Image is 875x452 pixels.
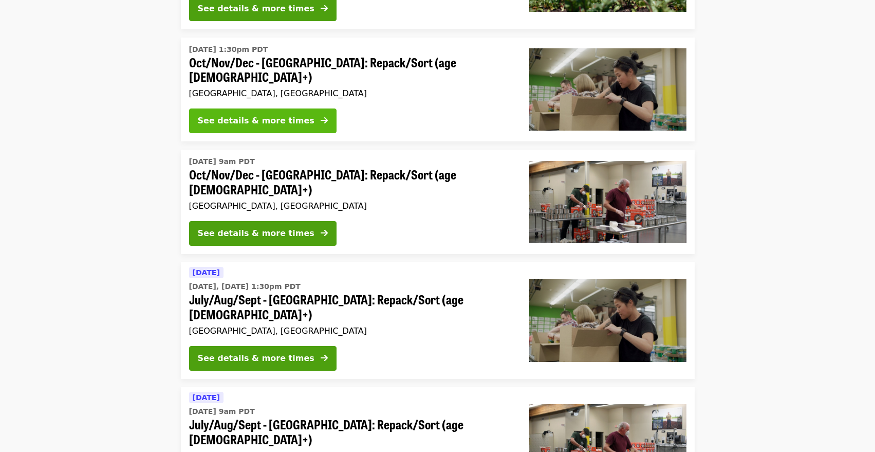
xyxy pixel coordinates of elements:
span: Oct/Nov/Dec - [GEOGRAPHIC_DATA]: Repack/Sort (age [DEMOGRAPHIC_DATA]+) [189,55,513,85]
div: [GEOGRAPHIC_DATA], [GEOGRAPHIC_DATA] [189,88,513,98]
span: [DATE] [193,268,220,277]
span: July/Aug/Sept - [GEOGRAPHIC_DATA]: Repack/Sort (age [DEMOGRAPHIC_DATA]+) [189,417,513,447]
time: [DATE], [DATE] 1:30pm PDT [189,281,301,292]
span: July/Aug/Sept - [GEOGRAPHIC_DATA]: Repack/Sort (age [DEMOGRAPHIC_DATA]+) [189,292,513,322]
a: See details for "Oct/Nov/Dec - Portland: Repack/Sort (age 8+)" [181,38,695,142]
img: Oct/Nov/Dec - Portland: Repack/Sort (age 8+) organized by Oregon Food Bank [529,48,686,131]
div: [GEOGRAPHIC_DATA], [GEOGRAPHIC_DATA] [189,201,513,211]
button: See details & more times [189,221,337,246]
i: arrow-right icon [321,228,328,238]
div: See details & more times [198,227,314,240]
div: See details & more times [198,115,314,127]
span: [DATE] [193,393,220,402]
div: See details & more times [198,3,314,15]
time: [DATE] 9am PDT [189,406,255,417]
i: arrow-right icon [321,353,328,363]
img: July/Aug/Sept - Portland: Repack/Sort (age 8+) organized by Oregon Food Bank [529,279,686,361]
div: See details & more times [198,352,314,365]
time: [DATE] 1:30pm PDT [189,44,268,55]
button: See details & more times [189,109,337,133]
i: arrow-right icon [321,4,328,13]
span: Oct/Nov/Dec - [GEOGRAPHIC_DATA]: Repack/Sort (age [DEMOGRAPHIC_DATA]+) [189,167,513,197]
a: See details for "July/Aug/Sept - Portland: Repack/Sort (age 8+)" [181,262,695,379]
div: [GEOGRAPHIC_DATA], [GEOGRAPHIC_DATA] [189,326,513,336]
img: Oct/Nov/Dec - Portland: Repack/Sort (age 16+) organized by Oregon Food Bank [529,161,686,243]
time: [DATE] 9am PDT [189,156,255,167]
a: See details for "Oct/Nov/Dec - Portland: Repack/Sort (age 16+)" [181,150,695,254]
button: See details & more times [189,346,337,371]
i: arrow-right icon [321,116,328,125]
